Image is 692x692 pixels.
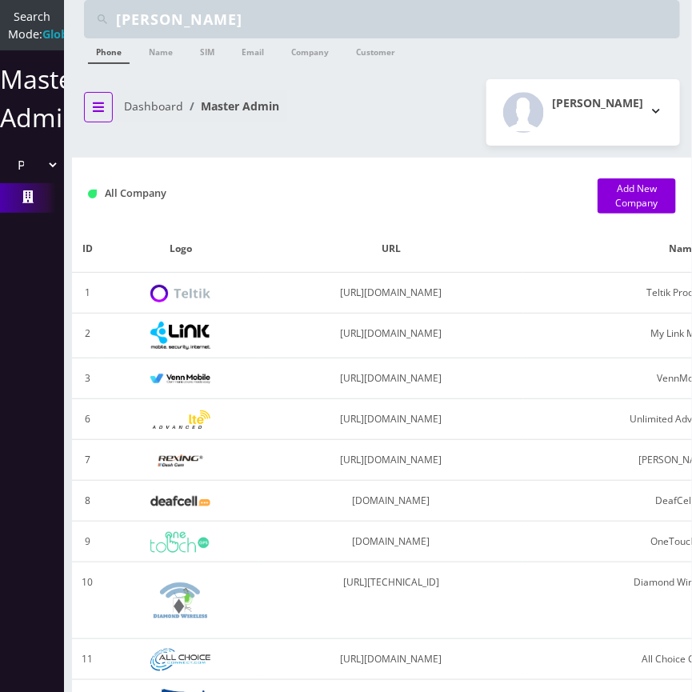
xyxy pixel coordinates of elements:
[259,440,524,481] td: [URL][DOMAIN_NAME]
[150,322,210,350] img: My Link Mobile
[150,532,210,553] img: OneTouch GPS
[72,639,102,680] td: 11
[150,496,210,506] img: DeafCell LLC
[72,522,102,562] td: 9
[486,79,680,146] button: [PERSON_NAME]
[150,374,210,385] img: VennMobile
[72,440,102,481] td: 7
[141,38,181,62] a: Name
[72,481,102,522] td: 8
[72,273,102,314] td: 1
[150,570,210,630] img: Diamond Wireless LLC
[42,26,78,42] strong: Global
[183,98,279,114] li: Master Admin
[88,38,130,64] a: Phone
[259,481,524,522] td: [DOMAIN_NAME]
[84,90,370,135] nav: breadcrumb
[124,98,183,114] a: Dashboard
[192,38,222,62] a: SIM
[72,314,102,358] td: 2
[259,522,524,562] td: [DOMAIN_NAME]
[72,399,102,440] td: 6
[234,38,272,62] a: Email
[259,399,524,440] td: [URL][DOMAIN_NAME]
[598,178,676,214] a: Add New Company
[348,38,403,62] a: Customer
[552,97,643,110] h2: [PERSON_NAME]
[150,285,210,303] img: Teltik Production
[259,562,524,639] td: [URL][TECHNICAL_ID]
[259,314,524,358] td: [URL][DOMAIN_NAME]
[72,226,102,273] th: ID
[259,226,524,273] th: URL
[88,190,97,198] img: All Company
[283,38,337,62] a: Company
[259,273,524,314] td: [URL][DOMAIN_NAME]
[150,410,210,430] img: Unlimited Advanced LTE
[116,4,676,34] input: Search Teltik
[72,562,102,639] td: 10
[150,649,210,670] img: All Choice Connect
[72,358,102,399] td: 3
[150,454,210,469] img: Rexing Inc
[88,187,574,199] h1: All Company
[259,639,524,680] td: [URL][DOMAIN_NAME]
[8,9,78,42] span: Search Mode:
[259,358,524,399] td: [URL][DOMAIN_NAME]
[102,226,258,273] th: Logo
